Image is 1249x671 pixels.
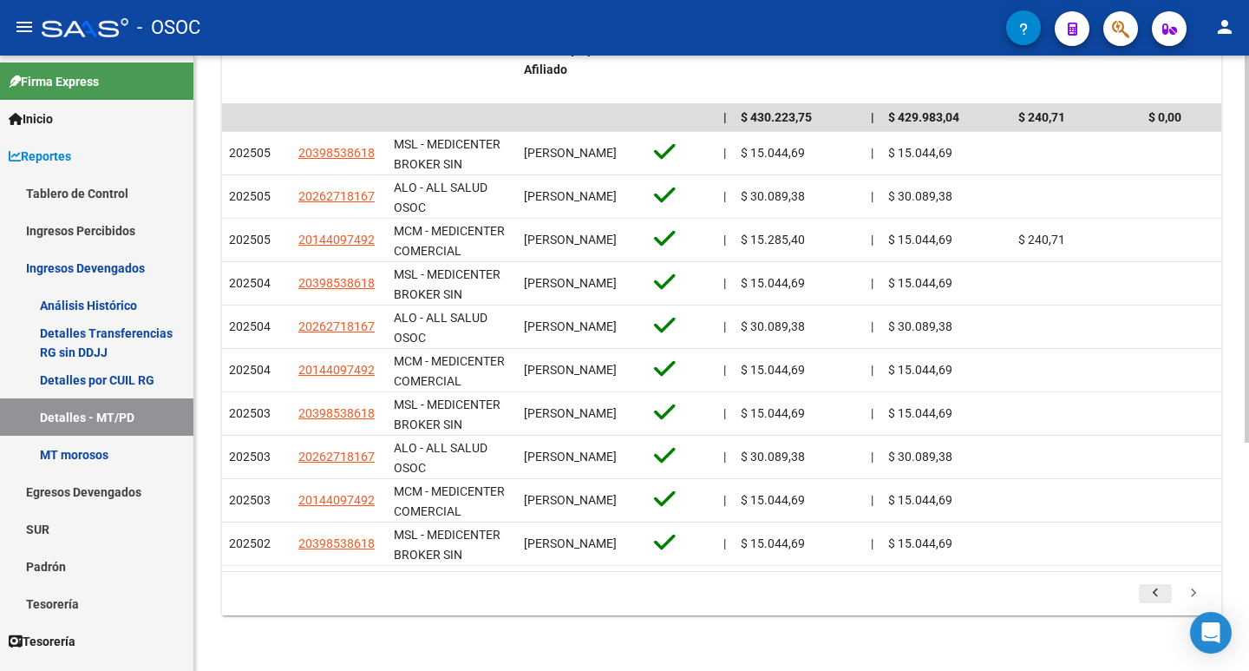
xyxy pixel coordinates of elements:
[1139,584,1172,603] a: go to previous page
[723,319,726,333] span: |
[871,146,873,160] span: |
[871,450,873,464] span: |
[394,267,500,321] span: MSL - MEDICENTER BROKER SIN LIQUIDAR
[298,450,375,464] span: 20262718167
[222,31,291,108] datatable-header-cell: Período
[741,146,805,160] span: $ 15.044,69
[888,363,952,377] span: $ 15.044,69
[1011,31,1141,108] datatable-header-cell: Trf MT Intereses
[229,276,271,290] span: 202504
[871,189,873,203] span: |
[298,233,375,247] span: 20144097492
[394,484,505,518] span: MCM - MEDICENTER COMERCIAL
[229,189,271,203] span: 202505
[741,406,805,420] span: $ 15.044,69
[741,536,805,550] span: $ 15.044,69
[864,31,881,108] datatable-header-cell: |
[9,147,71,166] span: Reportes
[716,31,734,108] datatable-header-cell: |
[517,31,647,108] datatable-header-cell: Nombre y Apellido Afiliado
[888,146,952,160] span: $ 15.044,69
[137,9,200,47] span: - OSOC
[888,110,959,124] span: $ 429.983,04
[229,363,271,377] span: 202504
[1018,233,1065,247] span: $ 240,71
[524,363,617,377] span: [PERSON_NAME]
[888,536,952,550] span: $ 15.044,69
[888,406,952,420] span: $ 15.044,69
[9,632,75,651] span: Tesorería
[888,450,952,464] span: $ 30.089,38
[298,319,375,333] span: 20262718167
[9,109,53,128] span: Inicio
[229,319,271,333] span: 202504
[524,319,617,333] span: [PERSON_NAME]
[524,276,617,290] span: [PERSON_NAME]
[888,276,952,290] span: $ 15.044,69
[723,406,726,420] span: |
[394,224,505,258] span: MCM - MEDICENTER COMERCIAL
[524,450,617,464] span: [PERSON_NAME]
[888,493,952,507] span: $ 15.044,69
[734,31,864,108] datatable-header-cell: Trf Total
[871,536,873,550] span: |
[1214,16,1235,37] mat-icon: person
[888,189,952,203] span: $ 30.089,38
[394,181,487,214] span: ALO - ALL SALUD OSOC
[1190,612,1232,654] div: Open Intercom Messenger
[298,146,375,160] span: 20398538618
[298,363,375,377] span: 20144097492
[298,189,375,203] span: 20262718167
[298,536,375,550] span: 20398538618
[524,493,617,507] span: [PERSON_NAME]
[871,363,873,377] span: |
[394,441,487,475] span: ALO - ALL SALUD OSOC
[888,319,952,333] span: $ 30.089,38
[229,493,271,507] span: 202503
[871,110,874,124] span: |
[723,276,726,290] span: |
[741,363,805,377] span: $ 15.044,69
[394,354,505,388] span: MCM - MEDICENTER COMERCIAL
[723,110,727,124] span: |
[871,276,873,290] span: |
[741,319,805,333] span: $ 30.089,38
[229,450,271,464] span: 202503
[871,406,873,420] span: |
[524,536,617,550] span: [PERSON_NAME]
[394,398,500,451] span: MSL - MEDICENTER BROKER SIN LIQUIDAR
[524,406,617,420] span: [PERSON_NAME]
[741,189,805,203] span: $ 30.089,38
[524,233,617,247] span: [PERSON_NAME]
[871,319,873,333] span: |
[229,406,271,420] span: 202503
[741,276,805,290] span: $ 15.044,69
[298,276,375,290] span: 20398538618
[291,31,387,108] datatable-header-cell: CUIL/CUIT
[524,189,617,203] span: [PERSON_NAME]
[723,450,726,464] span: |
[871,493,873,507] span: |
[298,406,375,420] span: 20398538618
[741,493,805,507] span: $ 15.044,69
[229,233,271,247] span: 202505
[14,16,35,37] mat-icon: menu
[387,31,517,108] datatable-header-cell: Gerenciador
[1177,584,1210,603] a: go to next page
[723,189,726,203] span: |
[524,43,625,76] span: Nombre y Apellido Afiliado
[394,137,500,191] span: MSL - MEDICENTER BROKER SIN LIQUIDAR
[394,528,500,582] span: MSL - MEDICENTER BROKER SIN LIQUIDAR
[229,536,271,550] span: 202502
[723,146,726,160] span: |
[723,493,726,507] span: |
[298,493,375,507] span: 20144097492
[741,450,805,464] span: $ 30.089,38
[888,233,952,247] span: $ 15.044,69
[229,146,271,160] span: 202505
[723,363,726,377] span: |
[647,31,716,108] datatable-header-cell: Activo
[871,233,873,247] span: |
[9,72,99,91] span: Firma Express
[1018,110,1065,124] span: $ 240,71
